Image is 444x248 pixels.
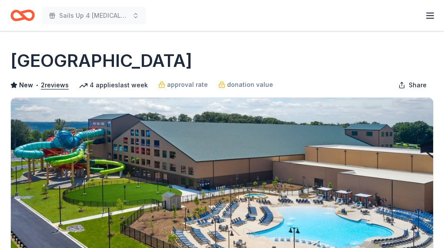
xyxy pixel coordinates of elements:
[41,80,69,90] button: 2reviews
[167,79,208,90] span: approval rate
[409,80,427,90] span: Share
[391,76,434,94] button: Share
[158,79,208,90] a: approval rate
[79,80,148,90] div: 4 applies last week
[227,79,273,90] span: donation value
[218,79,273,90] a: donation value
[42,7,146,24] button: Sails Up 4 [MEDICAL_DATA] Creating Hope Gala
[36,82,39,89] span: •
[10,5,35,26] a: Home
[59,10,129,21] span: Sails Up 4 [MEDICAL_DATA] Creating Hope Gala
[19,80,33,90] span: New
[10,49,192,73] h1: [GEOGRAPHIC_DATA]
